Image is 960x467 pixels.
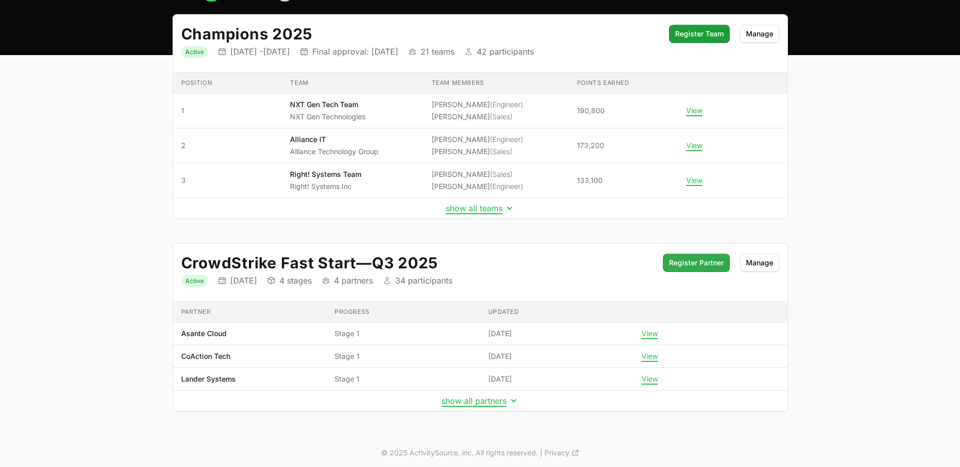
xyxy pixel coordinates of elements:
[477,46,534,57] p: 42 participants
[173,243,788,411] div: Initiative details
[490,170,513,178] span: (Sales)
[490,100,523,109] span: (Engineer)
[432,100,523,110] li: [PERSON_NAME]
[173,302,327,322] th: Partner
[290,147,379,157] p: Alliance Technology Group
[490,147,513,156] span: (Sales)
[230,275,257,286] p: [DATE]
[181,175,274,185] span: 3
[686,176,702,185] button: View
[290,112,365,122] p: NXT Gen Technologies
[181,351,230,361] p: CoAction Tech
[395,275,452,286] p: 34 participants
[545,448,579,458] a: Privacy
[740,254,779,272] button: Manage
[540,448,542,458] span: |
[746,257,773,269] span: Manage
[335,329,472,339] span: Stage 1
[686,141,702,150] button: View
[290,169,361,179] p: Right! Systems Team
[181,25,659,43] h2: Champions 2025
[181,374,236,384] p: Lander Systems
[335,351,472,361] span: Stage 1
[663,254,730,272] button: Register Partner
[421,46,454,57] p: 21 teams
[686,106,702,115] button: View
[290,181,361,192] p: Right! Systems Inc
[335,374,472,384] span: Stage 1
[282,73,423,94] th: Team
[312,46,398,57] p: Final approval: [DATE]
[669,25,730,43] button: Register Team
[642,375,658,384] button: View
[356,254,372,272] span: —
[432,112,523,122] li: [PERSON_NAME]
[488,374,512,384] span: [DATE]
[432,181,523,192] li: [PERSON_NAME]
[577,141,604,151] span: 173,200
[381,448,538,458] p: © 2025 ActivitySource, inc. All rights reserved.
[173,73,282,94] th: Position
[675,28,724,40] span: Register Team
[642,329,658,338] button: View
[432,134,523,145] li: [PERSON_NAME]
[290,100,365,110] p: NXT Gen Tech Team
[488,329,512,339] span: [DATE]
[577,106,605,116] span: 190,800
[446,203,515,213] button: show all teams
[181,141,274,151] span: 2
[326,302,480,322] th: Progress
[746,28,773,40] span: Manage
[173,14,788,219] div: Initiative details
[432,169,523,179] li: [PERSON_NAME]
[230,46,290,57] p: [DATE] - [DATE]
[669,257,724,269] span: Register Partner
[181,329,227,339] p: Asante Cloud
[424,73,569,94] th: Team members
[569,73,678,94] th: Points earned
[181,254,653,272] h2: CrowdStrike Fast Start Q3 2025
[432,147,523,157] li: [PERSON_NAME]
[490,182,523,191] span: (Engineer)
[181,106,274,116] span: 1
[577,175,603,185] span: 133,100
[490,135,523,144] span: (Engineer)
[279,275,312,286] p: 4 stages
[488,351,512,361] span: [DATE]
[334,275,373,286] p: 4 partners
[642,352,658,361] button: View
[441,396,519,406] button: show all partners
[480,302,634,322] th: Updated
[740,25,779,43] button: Manage
[290,134,379,145] p: Alliance IT
[490,112,513,121] span: (Sales)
